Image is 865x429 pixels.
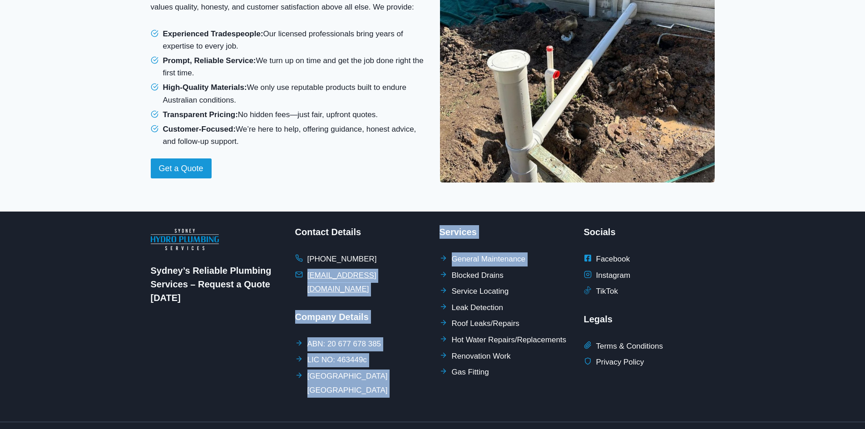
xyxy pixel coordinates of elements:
[151,264,282,305] h5: Sydney’s Reliable Plumbing Services – Request a Quote [DATE]
[163,110,238,119] strong: Transparent Pricing:
[163,28,425,52] span: Our licensed professionals bring years of expertise to every job.
[163,30,263,38] strong: Experienced Tradespeople:
[163,123,425,148] span: We’re here to help, offering guidance, honest advice, and follow-up support.
[307,252,377,266] span: [PHONE_NUMBER]
[584,225,715,239] h5: Socials
[452,365,489,380] span: Gas Fitting
[452,333,567,347] span: Hot Water Repairs/Replacements
[163,125,236,133] strong: Customer-Focused:
[596,340,663,354] span: Terms & Conditions
[163,56,256,65] strong: Prompt, Reliable Service:
[295,310,426,324] h5: Company Details
[440,317,519,331] a: Roof Leaks/Repairs
[440,350,511,364] a: Renovation Work
[440,333,567,347] a: Hot Water Repairs/Replacements
[307,353,367,367] span: LIC NO: 463449c
[295,225,426,239] h5: Contact Details
[452,301,503,315] span: Leak Detection
[584,355,644,370] a: Privacy Policy
[452,317,519,331] span: Roof Leaks/Repairs
[163,81,425,106] span: We only use reputable products built to endure Australian conditions.
[159,162,203,175] span: Get a Quote
[440,252,526,266] a: General Maintenance
[163,83,247,92] strong: High-Quality Materials:
[440,225,570,239] h5: Services
[596,355,644,370] span: Privacy Policy
[151,158,212,178] a: Get a Quote
[440,269,504,283] a: Blocked Drains
[596,252,630,266] span: Facebook
[440,365,489,380] a: Gas Fitting
[440,285,509,299] a: Service Locating
[295,252,377,266] a: [PHONE_NUMBER]
[452,285,509,299] span: Service Locating
[163,54,425,79] span: We turn up on time and get the job done right the first time.
[295,269,426,296] a: [EMAIL_ADDRESS][DOMAIN_NAME]
[584,312,715,326] h5: Legals
[452,269,504,283] span: Blocked Drains
[163,108,378,121] span: No hidden fees—just fair, upfront quotes.
[440,301,503,315] a: Leak Detection
[584,340,663,354] a: Terms & Conditions
[596,269,631,283] span: Instagram
[307,337,381,351] span: ABN: 20 677 678 385
[307,370,426,397] span: [GEOGRAPHIC_DATA] [GEOGRAPHIC_DATA]
[452,350,511,364] span: Renovation Work
[307,269,426,296] span: [EMAIL_ADDRESS][DOMAIN_NAME]
[596,285,618,299] span: TikTok
[452,252,526,266] span: General Maintenance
